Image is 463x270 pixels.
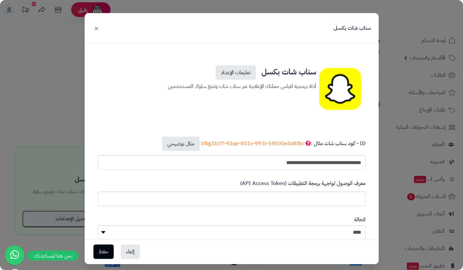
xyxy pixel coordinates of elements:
button: إلغاء [121,245,140,259]
label: ID - كود سناب شات مثال : [161,137,366,154]
h3: سناب شات بكسل [334,25,371,32]
label: الحالة [354,216,366,224]
img: snap.png [319,63,361,115]
p: أداة برمجية لقياس حملتك الإعلانية عبر سناب شات وتتبع سلوك المستخدمين [147,80,316,91]
a: تعليمات الإعداد [216,65,256,80]
span: 5fbg1b37-93qe-451v-993l-59030e5d4fbc [201,140,311,147]
a: مثال توضيحي [162,137,200,151]
label: معرف الوصول لواجهة برمجة التطبيقات (API Access Token) [240,180,366,190]
button: حفظ [93,245,114,259]
h3: سناب شات بكسل [147,63,316,80]
button: × [92,21,100,35]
